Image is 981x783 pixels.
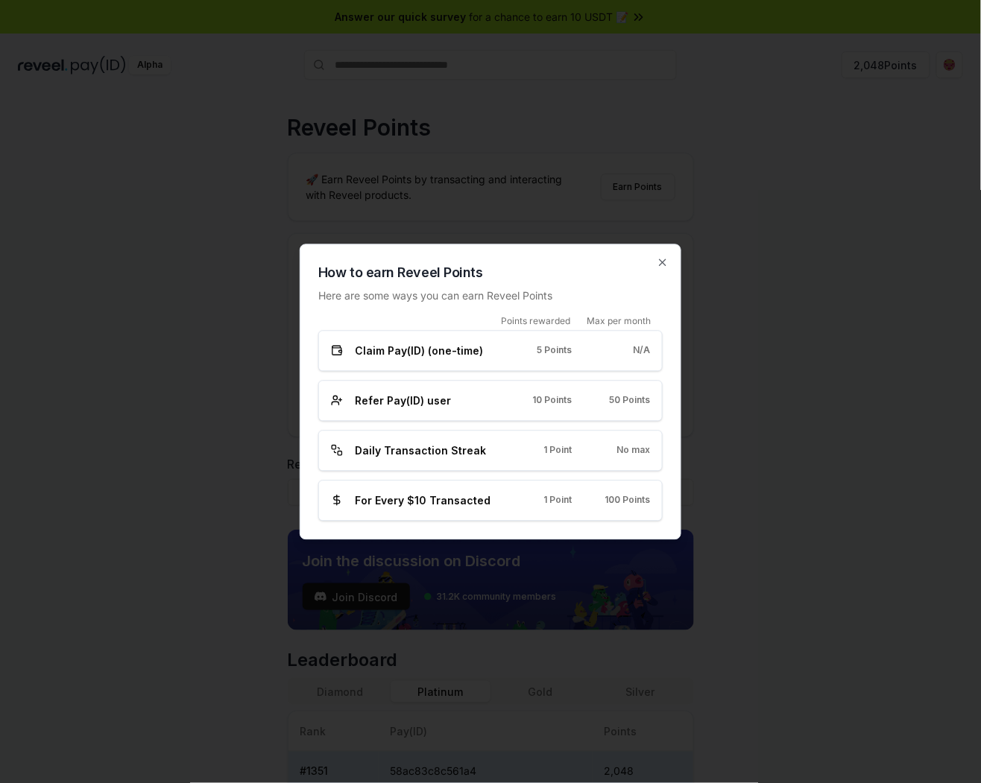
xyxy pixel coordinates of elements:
span: No max [616,445,650,457]
span: For Every $10 Transacted [355,492,490,508]
span: 50 Points [609,395,650,407]
span: Points rewarded [502,315,571,327]
span: Max per month [587,315,651,327]
h2: How to earn Reveel Points [318,262,663,283]
span: Daily Transaction Streak [355,443,486,458]
span: 5 Points [537,345,572,357]
p: Here are some ways you can earn Reveel Points [318,288,663,303]
span: 1 Point [543,445,572,457]
span: 100 Points [605,495,650,507]
span: Claim Pay(ID) (one-time) [355,343,483,358]
span: 10 Points [532,395,572,407]
span: Refer Pay(ID) user [355,393,451,408]
span: 1 Point [543,495,572,507]
span: N/A [633,345,650,357]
